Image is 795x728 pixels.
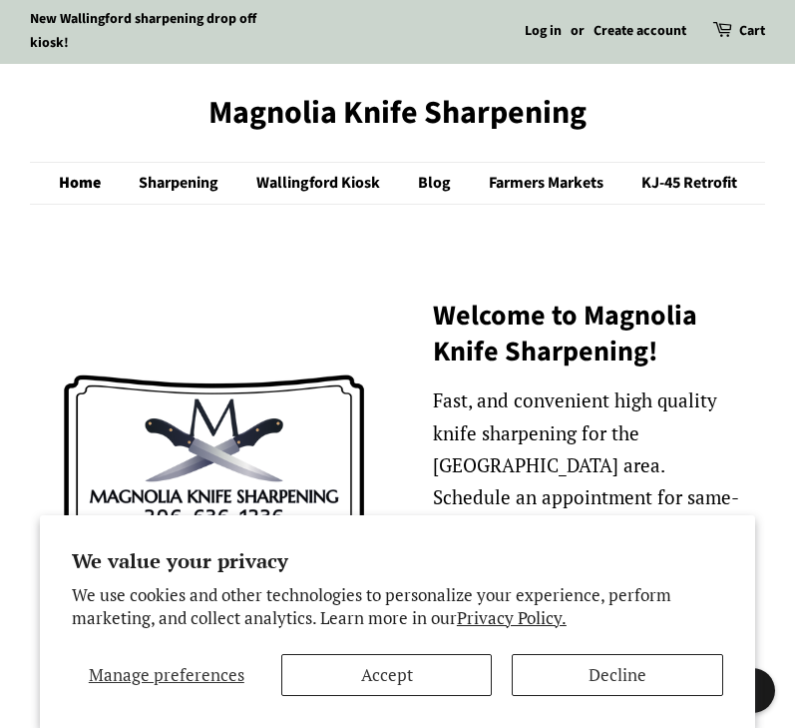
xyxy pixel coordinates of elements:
p: Fast, and convenient high quality knife sharpening for the [GEOGRAPHIC_DATA] area. Schedule an ap... [433,384,766,578]
button: Accept [281,654,493,696]
a: KJ-45 Retrofit [626,163,737,204]
a: Privacy Policy. [457,606,567,629]
a: Wallingford Kiosk [241,163,400,204]
a: Farmers Markets [474,163,623,204]
h2: We value your privacy [72,547,723,574]
button: Decline [512,654,723,696]
li: or [571,20,585,44]
button: Manage preferences [72,654,261,696]
span: Manage preferences [89,663,244,686]
a: Home [59,163,121,204]
p: We use cookies and other technologies to personalize your experience, perform marketing, and coll... [72,584,723,628]
a: Log in [525,21,562,41]
a: Sharpening [124,163,238,204]
a: Blog [403,163,471,204]
h2: Welcome to Magnolia Knife Sharpening! [433,298,766,370]
a: New Wallingford sharpening drop off kiosk! [30,9,256,53]
a: Cart [739,20,765,44]
a: Magnolia Knife Sharpening [30,94,765,132]
a: Create account [594,21,686,41]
